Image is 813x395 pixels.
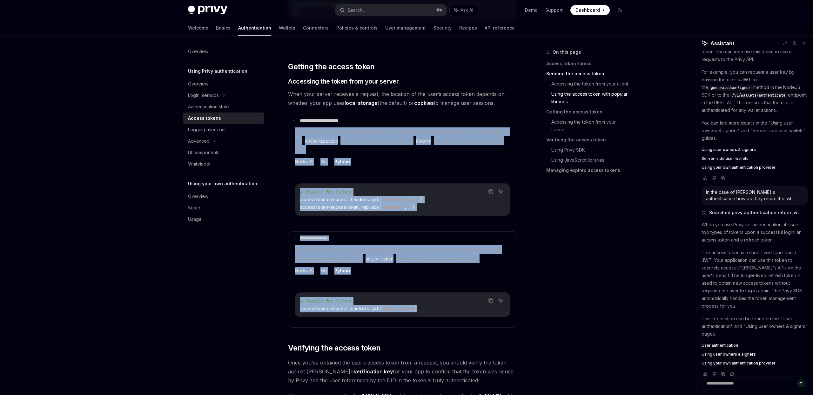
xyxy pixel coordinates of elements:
a: Accessing the token from your server [551,117,630,135]
p: This information can be found on the "User authentication" and "Using user owners & signers" pages. [702,315,808,338]
a: Overview [183,78,264,90]
p: When you use Privy for authentication, it issues two types of tokens upon a successful login: an ... [702,221,808,244]
strong: cookies [414,100,434,106]
span: /v1/wallets/authenticate [732,93,785,98]
span: Accessing the token from your server [288,77,399,86]
span: Getting the access token [288,62,375,72]
a: Using the access token with popular libraries [551,89,630,107]
span: accessToken [300,204,328,210]
span: "" [407,204,412,210]
a: Using JavaScript libraries [551,155,630,165]
span: ) [420,197,422,202]
a: Overview [183,46,264,57]
a: Authentication [238,20,271,36]
div: Usage [188,215,202,223]
a: Logging users out [183,124,264,135]
p: For example, you can request a user key by passing the user's JWT to the method in the NodeJS SDK... [702,68,808,114]
span: = [328,204,331,210]
a: Sending the access token [546,69,630,79]
span: ⌘ K [436,8,443,13]
div: Setup [188,204,200,212]
div: Login methods [188,92,219,99]
button: Python [334,154,350,169]
p: The access token is a short-lived (one-hour) JWT. Your application can use this token to securely... [702,249,808,310]
button: Copy the contents from the code block [487,296,495,305]
span: Verifying the access token [288,343,380,353]
a: Setup [183,202,264,214]
span: generateUserSigner [711,85,751,90]
span: = [328,197,331,202]
button: Go [320,154,327,169]
strong: verification key [354,368,393,375]
span: Server-side user wallets [702,156,749,161]
span: Dashboard [575,7,600,13]
span: If you’re using local storage for session management, the access token will be passed in the head... [295,129,508,153]
span: "Bearer " [381,204,404,210]
a: Security [433,20,452,36]
div: Access tokens [188,114,221,122]
code: Authorization [302,138,340,145]
p: You can find more details in the "Using user owners & signers" and "Server-side user wallets" gui... [702,119,808,142]
a: API reference [485,20,515,36]
h5: Using Privy authentication [188,67,247,75]
div: Logging users out [188,126,226,133]
span: accessToken [300,197,328,202]
button: Toggle dark mode [615,5,625,15]
a: Welcome [188,20,208,36]
div: Overview [188,80,208,88]
a: Using your own authentication provider [702,361,808,366]
span: User authentication [702,343,738,348]
a: Access token format [546,58,630,69]
button: Ask AI [450,4,478,16]
button: Searched privy authentication return jwt [702,209,808,216]
div: Overview [188,48,208,55]
span: If you’re using HTTP-only cookies for session management, the access token will be automatically ... [295,247,500,262]
span: accessToken [300,306,328,311]
span: Using your own authentication provider [702,361,776,366]
span: Using your own authentication provider [702,165,776,170]
a: Policies & controls [336,20,378,36]
img: dark logo [188,6,227,15]
a: Verifying the access token [546,135,630,145]
a: Demo [525,7,538,13]
a: Recipes [459,20,477,36]
button: Copy the contents from the code block [487,187,495,196]
a: User authentication [702,343,808,348]
a: Using user owners & signers [702,352,808,357]
span: accessToken.replace( [331,204,381,210]
code: Bearer [413,138,434,145]
div: Authentication state [188,103,229,111]
button: Search...⌘K [335,4,447,16]
button: NodeJS [295,263,313,278]
a: Server-side user wallets [702,156,808,161]
a: Accessing the token from your client [551,79,630,89]
span: , [404,204,407,210]
span: # Example for Python [300,298,351,304]
div: UI components [188,149,219,156]
a: Authentication state [183,101,264,112]
span: When your server receives a request, the location of the user’s access token depends on whether y... [288,90,517,107]
a: Managing expired access tokens [546,165,630,175]
a: Overview [183,191,264,202]
span: "Authorization" [381,197,420,202]
span: Once you’ve obtained the user’s access token from a request, you should verify the token against ... [288,358,517,385]
button: Go [320,263,327,278]
span: = [328,306,331,311]
strong: local storage [345,100,378,106]
a: Dashboard [570,5,610,15]
span: Using user owners & signers [702,147,756,152]
button: Send message [797,379,805,387]
span: request.cookies.get( [331,306,381,311]
span: On this page [553,48,581,56]
span: ) [412,204,414,210]
code: privy-token [363,255,396,262]
a: UI components [183,147,264,158]
span: ) [414,306,417,311]
a: Getting the access token [546,107,630,117]
button: Ask AI [497,296,505,305]
div: in the case of [PERSON_NAME]'s authentication how do they return the jwt [706,189,803,202]
div: Search... [347,6,365,14]
a: Connectors [303,20,329,36]
span: # Example for Python [300,189,351,195]
button: NodeJS [295,154,313,169]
